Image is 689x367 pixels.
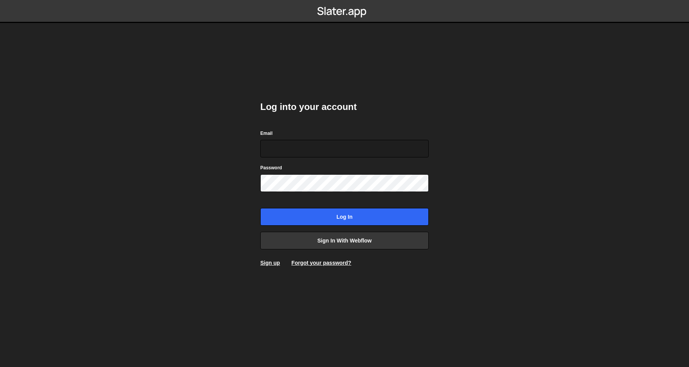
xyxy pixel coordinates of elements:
[260,101,429,113] h2: Log into your account
[291,260,351,266] a: Forgot your password?
[260,208,429,226] input: Log in
[260,129,273,137] label: Email
[260,164,282,172] label: Password
[260,260,280,266] a: Sign up
[260,232,429,249] a: Sign in with Webflow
